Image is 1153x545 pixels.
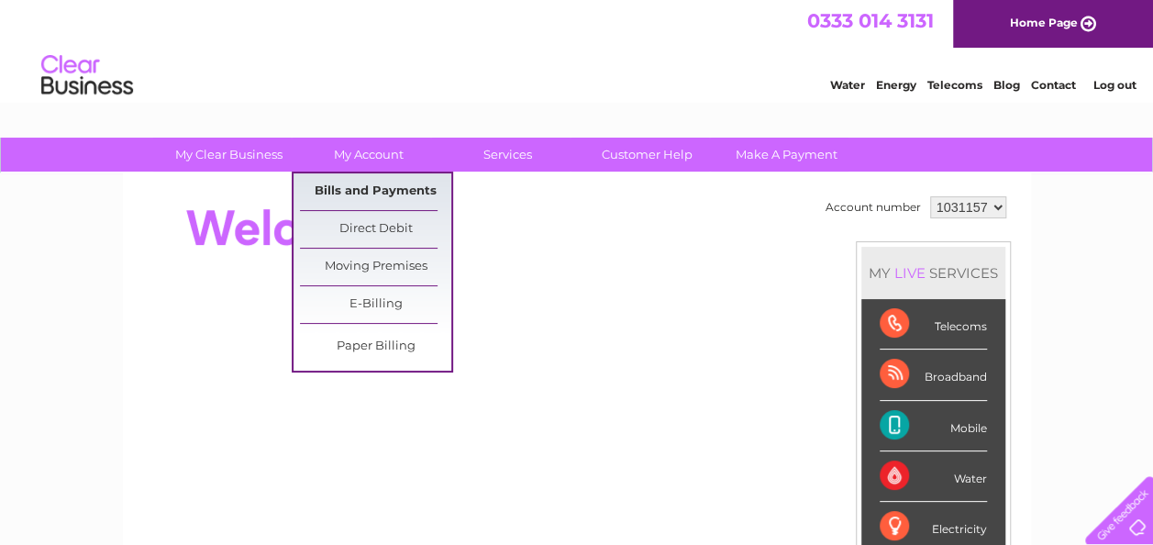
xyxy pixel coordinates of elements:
a: Telecoms [927,78,982,92]
a: Water [830,78,865,92]
a: Log out [1092,78,1136,92]
a: Make A Payment [711,138,862,172]
div: Mobile [880,401,987,451]
a: Customer Help [571,138,723,172]
a: My Account [293,138,444,172]
div: Water [880,451,987,502]
a: Blog [993,78,1020,92]
a: My Clear Business [153,138,305,172]
a: Contact [1031,78,1076,92]
img: logo.png [40,48,134,104]
td: Account number [821,192,926,223]
a: Services [432,138,583,172]
div: MY SERVICES [861,247,1005,299]
a: E-Billing [300,286,451,323]
a: Paper Billing [300,328,451,365]
div: Telecoms [880,299,987,350]
a: Direct Debit [300,211,451,248]
a: Bills and Payments [300,173,451,210]
div: Broadband [880,350,987,400]
div: Clear Business is a trading name of Verastar Limited (registered in [GEOGRAPHIC_DATA] No. 3667643... [144,10,1011,89]
div: LIVE [891,264,929,282]
a: Moving Premises [300,249,451,285]
a: Energy [876,78,916,92]
a: 0333 014 3131 [807,9,934,32]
